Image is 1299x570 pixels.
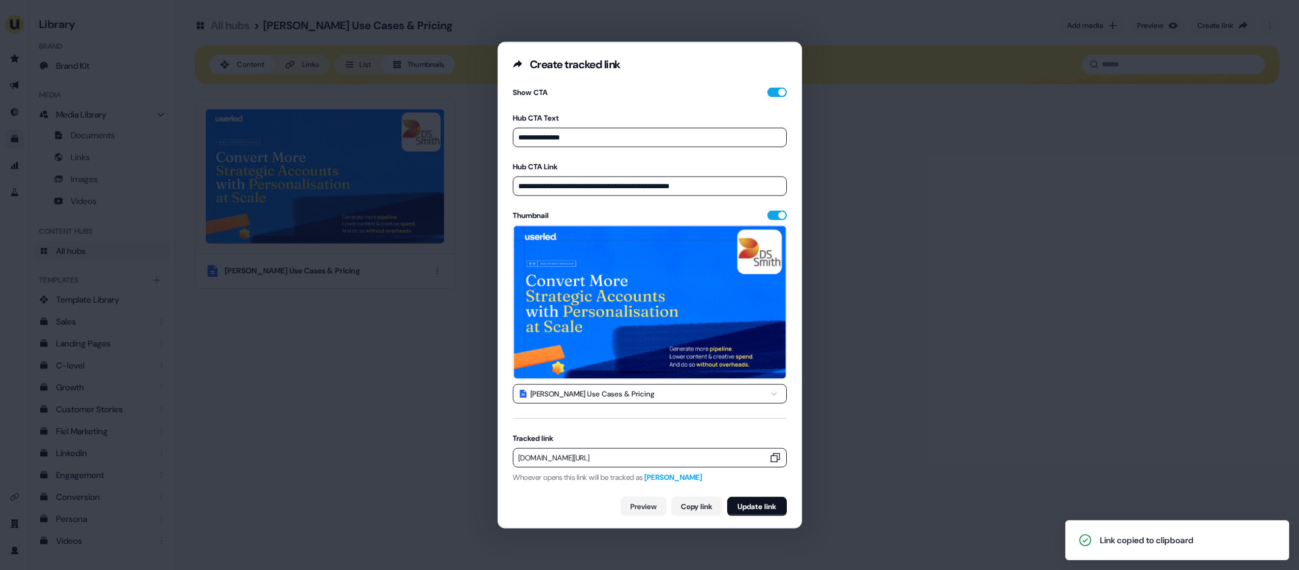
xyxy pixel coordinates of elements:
div: [PERSON_NAME] Use Cases & Pricing [530,388,655,400]
div: Thumbnail [513,211,549,220]
label: Hub CTA Text [513,113,787,123]
button: Update link [727,497,787,516]
div: Show CTA [513,86,547,99]
div: [DOMAIN_NAME][URL] [518,454,767,462]
label: Tracked link [513,434,787,443]
img: Thumbnail [513,226,786,379]
div: Create tracked link [530,57,621,72]
div: Whoever opens this link will be tracked as [513,473,787,482]
label: Hub CTA Link [513,162,787,172]
div: Link copied to clipboard [1100,534,1194,546]
a: Preview [621,497,666,516]
span: [PERSON_NAME] [644,473,702,482]
button: Copy link [671,497,722,516]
